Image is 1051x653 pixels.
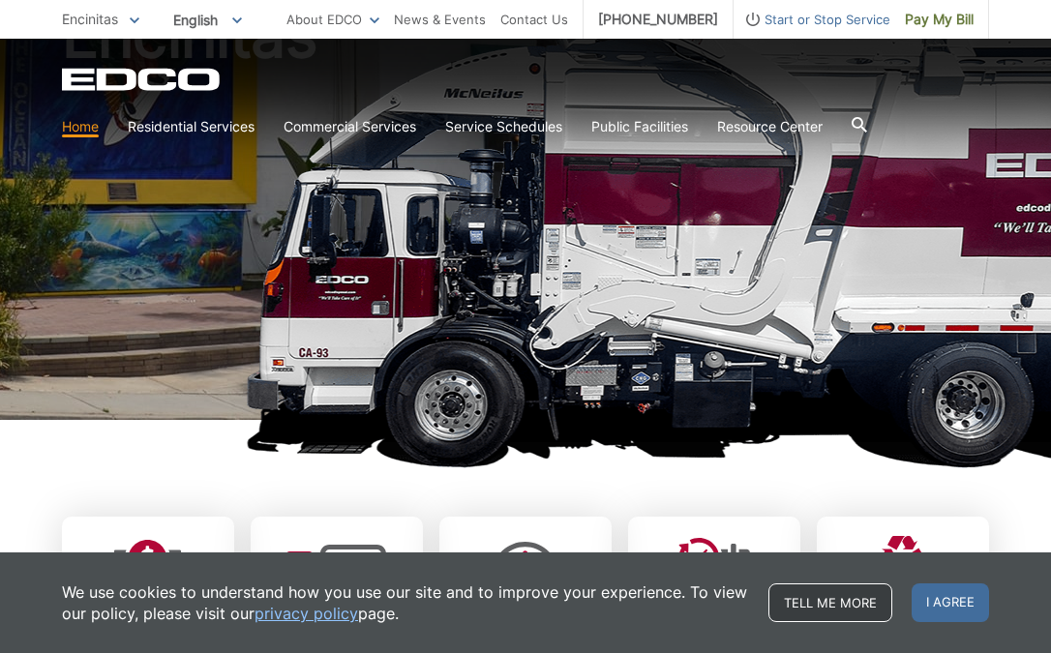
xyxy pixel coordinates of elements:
a: Commercial Services [284,116,416,137]
a: Resource Center [717,116,823,137]
a: About EDCO [286,9,379,30]
a: Public Facilities [591,116,688,137]
p: We use cookies to understand how you use our site and to improve your experience. To view our pol... [62,581,749,624]
a: Service Schedules [445,116,562,137]
a: Residential Services [128,116,255,137]
a: News & Events [394,9,486,30]
a: Tell me more [768,583,892,622]
a: Home [62,116,99,137]
h1: Encinitas [62,4,989,429]
a: Contact Us [500,9,568,30]
span: Pay My Bill [905,9,974,30]
span: I agree [912,583,989,622]
span: Encinitas [62,11,118,27]
a: privacy policy [255,603,358,624]
span: English [159,4,256,36]
a: EDCD logo. Return to the homepage. [62,68,223,91]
